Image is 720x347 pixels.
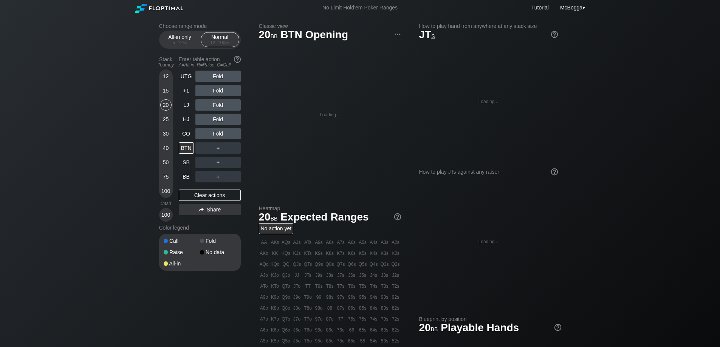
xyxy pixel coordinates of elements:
div: 12 – 100 [204,40,236,45]
div: A=All-in R=Raise C=Call [179,62,241,68]
div: T8o [303,303,313,313]
img: help.32db89a4.svg [550,30,559,39]
div: A7o [259,314,269,324]
div: KQs [281,248,291,259]
div: 96o [314,325,324,335]
div: BTN [179,142,194,154]
div: QQ [281,259,291,270]
div: AQo [259,259,269,270]
div: 88 [325,303,335,313]
div: Q8o [281,303,291,313]
div: 82s [390,303,401,313]
div: K4s [369,248,379,259]
div: 96s [347,292,357,302]
span: 20 [418,322,439,335]
div: Clear actions [179,190,241,201]
div: J6s [347,270,357,281]
div: 86s [347,303,357,313]
div: A2s [390,237,401,248]
div: LJ [179,99,194,111]
span: bb [271,214,278,222]
div: 76o [336,325,346,335]
div: T9o [303,292,313,302]
div: ▾ [558,3,586,12]
div: Q7s [336,259,346,270]
img: help.32db89a4.svg [550,168,559,176]
div: 65o [347,336,357,346]
h1: Expected Ranges [259,211,401,223]
div: KJs [292,248,302,259]
div: 93s [379,292,390,302]
div: 92s [390,292,401,302]
div: K6s [347,248,357,259]
span: JT [419,29,435,40]
span: 20 [258,29,279,42]
div: 87s [336,303,346,313]
img: help.32db89a4.svg [233,55,242,63]
span: bb [183,40,187,45]
div: 77 [336,314,346,324]
div: 20 [160,99,172,111]
div: Loading... [320,112,340,117]
div: HJ [179,114,194,125]
span: 20 [258,211,279,224]
div: 95o [314,336,324,346]
div: A7s [336,237,346,248]
div: QJo [281,270,291,281]
div: T7o [303,314,313,324]
div: JJ [292,270,302,281]
div: J6o [292,325,302,335]
div: 98o [314,303,324,313]
div: A5s [358,237,368,248]
div: JTs [303,270,313,281]
div: KK [270,248,280,259]
img: help.32db89a4.svg [554,323,562,332]
div: 50 [160,157,172,168]
div: Fold [195,71,241,82]
div: Fold [195,114,241,125]
div: ＋ [195,142,241,154]
div: A6s [347,237,357,248]
div: J5s [358,270,368,281]
div: A6o [259,325,269,335]
div: 98s [325,292,335,302]
div: 54s [369,336,379,346]
div: J2s [390,270,401,281]
div: K2s [390,248,401,259]
div: How to play JTs against any raiser [419,169,558,175]
div: A5o [259,336,269,346]
div: K3s [379,248,390,259]
div: QTs [303,259,313,270]
div: 52s [390,336,401,346]
div: Q6o [281,325,291,335]
div: 5 – 12 [164,40,196,45]
div: No data [200,250,236,255]
div: 30 [160,128,172,139]
div: Cash [156,201,176,206]
div: T9s [314,281,324,291]
div: 76s [347,314,357,324]
img: Floptimal logo [135,4,183,13]
div: ATo [259,281,269,291]
span: bb [225,40,229,45]
div: Q5o [281,336,291,346]
div: 64s [369,325,379,335]
div: 85o [325,336,335,346]
div: Color legend [159,222,241,234]
div: 53s [379,336,390,346]
div: A8o [259,303,269,313]
div: Q7o [281,314,291,324]
div: K6o [270,325,280,335]
div: KJo [270,270,280,281]
div: ATs [303,237,313,248]
div: K5s [358,248,368,259]
h2: Choose range mode [159,23,241,29]
div: 72s [390,314,401,324]
div: K9s [314,248,324,259]
div: 99 [314,292,324,302]
div: 85s [358,303,368,313]
h2: Classic view [259,23,401,29]
div: J5o [292,336,302,346]
div: J7s [336,270,346,281]
div: J9o [292,292,302,302]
